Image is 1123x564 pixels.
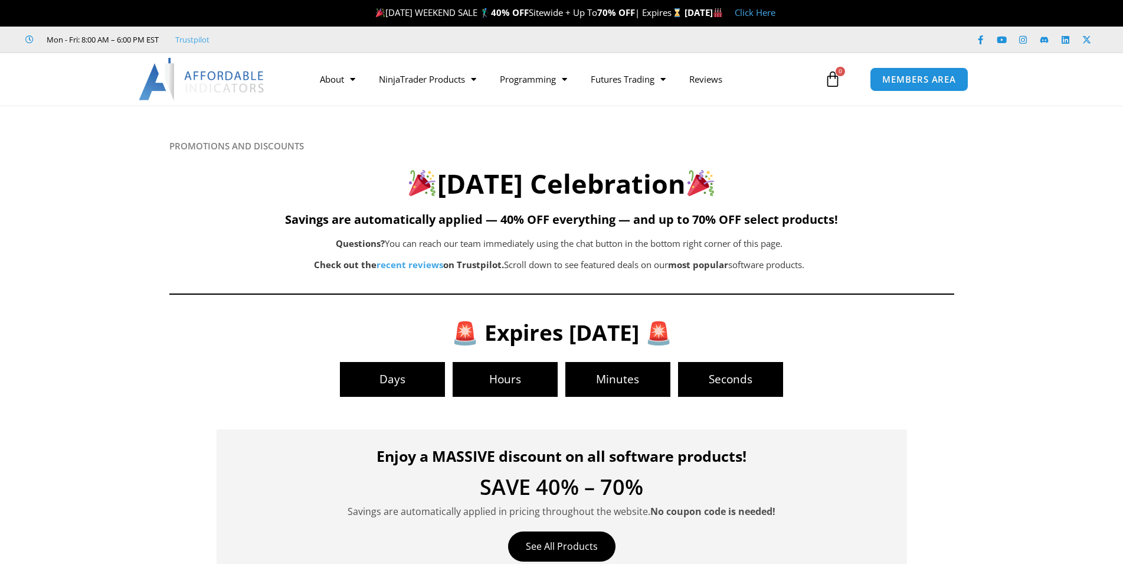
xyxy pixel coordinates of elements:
[228,257,890,273] p: Scroll down to see featured deals on our software products.
[488,66,579,93] a: Programming
[376,8,385,17] img: 🎉
[308,66,367,93] a: About
[870,67,968,92] a: MEMBERS AREA
[373,6,684,18] span: [DATE] WEEKEND SALE 🏌️‍♂️ Sitewide + Up To | Expires
[491,6,529,18] strong: 40% OFF
[409,169,436,196] img: 🎉
[565,374,670,385] span: Minutes
[231,318,892,347] h3: 🚨 Expires [DATE] 🚨
[678,374,783,385] span: Seconds
[169,167,954,201] h2: [DATE] Celebration
[234,447,889,465] h4: Enjoy a MASSIVE discount on all software products!
[336,237,385,249] b: Questions?
[234,477,889,498] h4: SAVE 40% – 70%
[367,66,488,93] a: NinjaTrader Products
[228,236,890,252] p: You can reach our team immediately using the chat button in the bottom right corner of this page.
[44,32,159,47] span: Mon - Fri: 8:00 AM – 6:00 PM EST
[650,505,775,518] strong: No coupon code is needed!
[308,66,821,93] nav: Menu
[169,213,954,227] h5: Savings are automatically applied — 40% OFF everything — and up to 70% OFF select products!
[169,141,954,152] h6: PROMOTIONS AND DISCOUNTS
[340,374,445,385] span: Days
[713,8,722,17] img: 🏭
[687,169,714,196] img: 🎉
[314,259,504,270] strong: Check out the on Trustpilot.
[668,259,728,270] b: most popular
[579,66,677,93] a: Futures Trading
[882,75,956,84] span: MEMBERS AREA
[139,58,266,100] img: LogoAI | Affordable Indicators – NinjaTrader
[234,504,889,520] p: Savings are automatically applied in pricing throughout the website.
[807,62,859,96] a: 0
[597,6,635,18] strong: 70% OFF
[508,532,615,562] a: See All Products
[735,6,775,18] a: Click Here
[836,67,845,76] span: 0
[175,32,209,47] a: Trustpilot
[685,6,723,18] strong: [DATE]
[453,374,558,385] span: Hours
[677,66,734,93] a: Reviews
[376,259,443,270] a: recent reviews
[673,8,682,17] img: ⌛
